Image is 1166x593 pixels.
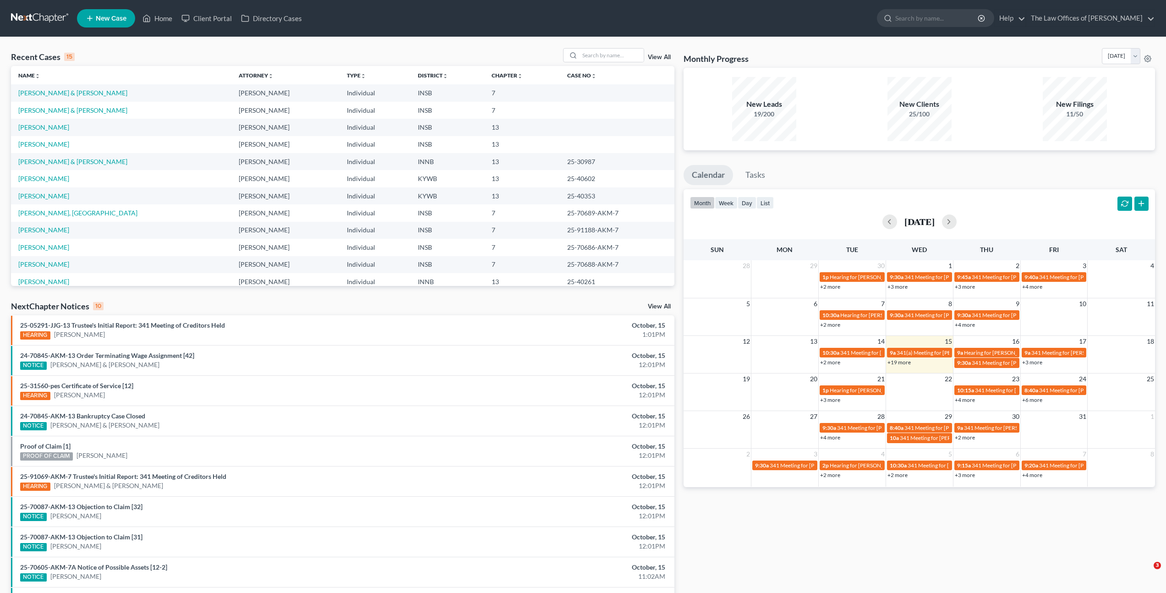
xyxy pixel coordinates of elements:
[411,136,484,153] td: INSB
[964,349,1035,356] span: Hearing for [PERSON_NAME]
[822,462,829,469] span: 2p
[138,10,177,27] a: Home
[1039,462,1122,469] span: 341 Meeting for [PERSON_NAME]
[904,274,987,280] span: 341 Meeting for [PERSON_NAME]
[18,226,69,234] a: [PERSON_NAME]
[456,481,665,490] div: 12:01PM
[1146,298,1155,309] span: 11
[890,462,907,469] span: 10:30a
[777,246,793,253] span: Mon
[809,411,818,422] span: 27
[957,349,963,356] span: 9a
[1146,336,1155,347] span: 18
[20,331,50,340] div: HEARING
[339,119,411,136] td: Individual
[560,204,674,221] td: 25-70689-AKM-7
[890,274,903,280] span: 9:30a
[20,543,47,551] div: NOTICE
[339,222,411,239] td: Individual
[231,204,339,221] td: [PERSON_NAME]
[411,119,484,136] td: INSB
[231,222,339,239] td: [PERSON_NAME]
[822,349,839,356] span: 10:30a
[742,336,751,347] span: 12
[20,362,47,370] div: NOTICE
[11,301,104,312] div: NextChapter Notices
[231,256,339,273] td: [PERSON_NAME]
[1043,99,1107,110] div: New Filings
[1150,260,1155,271] span: 4
[890,424,903,431] span: 8:40a
[18,243,69,251] a: [PERSON_NAME]
[648,303,671,310] a: View All
[339,273,411,290] td: Individual
[809,373,818,384] span: 20
[339,239,411,256] td: Individual
[908,462,1039,469] span: 341 Meeting for [PERSON_NAME] & [PERSON_NAME]
[1154,562,1161,569] span: 3
[890,434,899,441] span: 10a
[1078,298,1087,309] span: 10
[50,421,159,430] a: [PERSON_NAME] & [PERSON_NAME]
[648,54,671,60] a: View All
[456,321,665,330] div: October, 15
[560,153,674,170] td: 25-30987
[411,102,484,119] td: INSB
[738,197,756,209] button: day
[20,392,50,400] div: HEARING
[732,110,796,119] div: 19/200
[20,483,50,491] div: HEARING
[231,239,339,256] td: [PERSON_NAME]
[822,274,829,280] span: 1p
[964,424,1046,431] span: 341 Meeting for [PERSON_NAME]
[1031,349,1114,356] span: 341 Meeting for [PERSON_NAME]
[1078,336,1087,347] span: 17
[1015,449,1020,460] span: 6
[492,72,523,79] a: Chapterunfold_more
[1049,246,1059,253] span: Fri
[897,349,985,356] span: 341(a) Meeting for [PERSON_NAME]
[830,274,950,280] span: Hearing for [PERSON_NAME] & [PERSON_NAME]
[18,106,127,114] a: [PERSON_NAME] & [PERSON_NAME]
[955,396,975,403] a: +4 more
[1024,274,1038,280] span: 9:40a
[20,533,142,541] a: 25-70087-AKM-13 Objection to Claim [31]
[20,321,225,329] a: 25-05291-JJG-13 Trustee's Initial Report: 341 Meeting of Creditors Held
[822,312,839,318] span: 10:30a
[418,72,448,79] a: Districtunfold_more
[745,449,751,460] span: 2
[820,321,840,328] a: +2 more
[411,204,484,221] td: INSB
[972,359,1054,366] span: 341 Meeting for [PERSON_NAME]
[756,197,774,209] button: list
[484,256,560,273] td: 7
[231,153,339,170] td: [PERSON_NAME]
[742,411,751,422] span: 26
[231,187,339,204] td: [PERSON_NAME]
[591,73,597,79] i: unfold_more
[944,336,953,347] span: 15
[456,502,665,511] div: October, 15
[830,387,901,394] span: Hearing for [PERSON_NAME]
[54,481,163,490] a: [PERSON_NAME] & [PERSON_NAME]
[456,472,665,481] div: October, 15
[840,312,912,318] span: Hearing for [PERSON_NAME]
[11,51,75,62] div: Recent Cases
[887,283,908,290] a: +3 more
[20,442,71,450] a: Proof of Claim [1]
[18,175,69,182] a: [PERSON_NAME]
[20,513,47,521] div: NOTICE
[339,170,411,187] td: Individual
[890,312,903,318] span: 9:30a
[846,246,858,253] span: Tue
[484,170,560,187] td: 13
[684,53,749,64] h3: Monthly Progress
[1022,472,1042,478] a: +4 more
[820,359,840,366] a: +2 more
[560,273,674,290] td: 25-40261
[411,222,484,239] td: INSB
[1011,336,1020,347] span: 16
[1022,396,1042,403] a: +6 more
[20,563,167,571] a: 25-70605-AKM-7A Notice of Possible Assets [12-2]
[957,274,971,280] span: 9:45a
